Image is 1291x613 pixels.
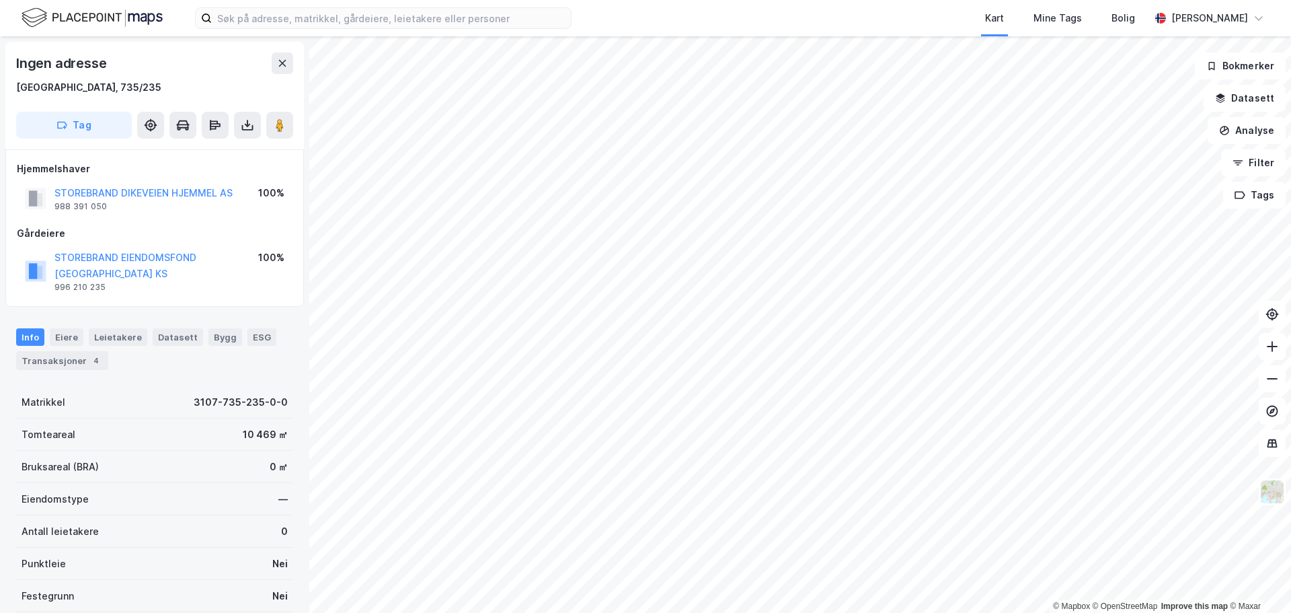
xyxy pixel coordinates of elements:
div: Hjemmelshaver [17,161,292,177]
div: ESG [247,328,276,346]
button: Tags [1223,182,1286,209]
div: Bygg [208,328,242,346]
div: [PERSON_NAME] [1171,10,1248,26]
iframe: Chat Widget [1224,548,1291,613]
div: 996 210 235 [54,282,106,293]
div: 0 ㎡ [270,459,288,475]
input: Søk på adresse, matrikkel, gårdeiere, leietakere eller personer [212,8,571,28]
div: [GEOGRAPHIC_DATA], 735/235 [16,79,161,96]
button: Tag [16,112,132,139]
div: 3107-735-235-0-0 [194,394,288,410]
div: 100% [258,250,284,266]
div: Leietakere [89,328,147,346]
div: 0 [281,524,288,540]
div: Info [16,328,44,346]
div: Festegrunn [22,588,74,604]
div: Matrikkel [22,394,65,410]
div: 10 469 ㎡ [243,427,288,443]
div: Nei [272,588,288,604]
div: Mine Tags [1033,10,1082,26]
div: Eiendomstype [22,491,89,507]
div: Antall leietakere [22,524,99,540]
div: 100% [258,185,284,201]
a: Mapbox [1053,602,1090,611]
div: Bolig [1111,10,1135,26]
div: Kart [985,10,1004,26]
div: Tomteareal [22,427,75,443]
img: logo.f888ab2527a4732fd821a326f86c7f29.svg [22,6,163,30]
img: Z [1259,479,1285,505]
button: Datasett [1204,85,1286,112]
button: Filter [1221,149,1286,176]
a: OpenStreetMap [1093,602,1158,611]
button: Bokmerker [1195,52,1286,79]
div: Ingen adresse [16,52,109,74]
div: Bruksareal (BRA) [22,459,99,475]
div: Nei [272,556,288,572]
div: Datasett [153,328,203,346]
div: Eiere [50,328,83,346]
div: Punktleie [22,556,66,572]
div: Transaksjoner [16,351,108,370]
button: Analyse [1208,117,1286,144]
a: Improve this map [1161,602,1228,611]
div: 4 [89,354,103,367]
div: Gårdeiere [17,225,292,242]
div: 988 391 050 [54,201,107,212]
div: — [278,491,288,507]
